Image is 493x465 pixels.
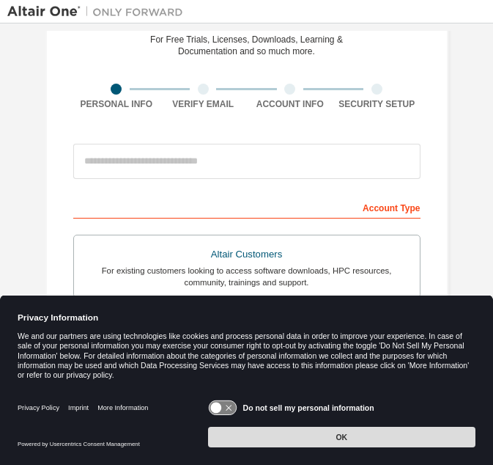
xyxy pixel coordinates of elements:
div: For existing customers looking to access software downloads, HPC resources, community, trainings ... [83,265,411,288]
div: Account Type [73,195,420,219]
div: Personal Info [73,98,160,110]
div: For Free Trials, Licenses, Downloads, Learning & Documentation and so much more. [150,34,343,57]
div: Security Setup [333,98,420,110]
div: Verify Email [160,98,247,110]
div: Altair Customers [83,244,411,265]
div: Account Info [247,98,334,110]
img: Altair One [7,4,190,19]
